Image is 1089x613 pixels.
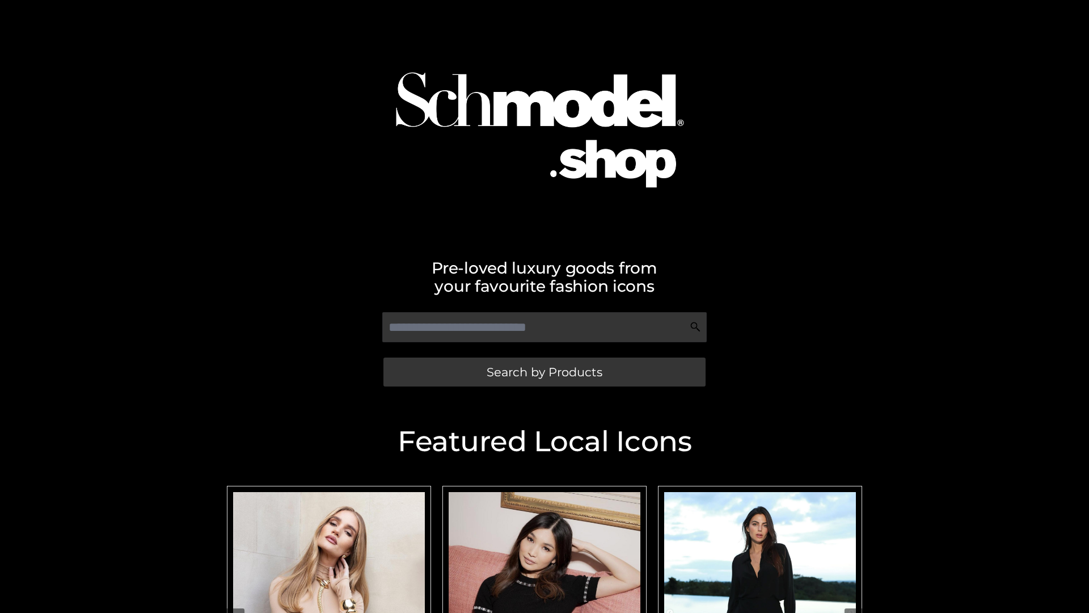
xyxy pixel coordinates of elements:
a: Search by Products [383,358,706,387]
h2: Featured Local Icons​ [221,427,868,456]
img: Search Icon [690,321,701,333]
h2: Pre-loved luxury goods from your favourite fashion icons [221,259,868,295]
span: Search by Products [487,366,602,378]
